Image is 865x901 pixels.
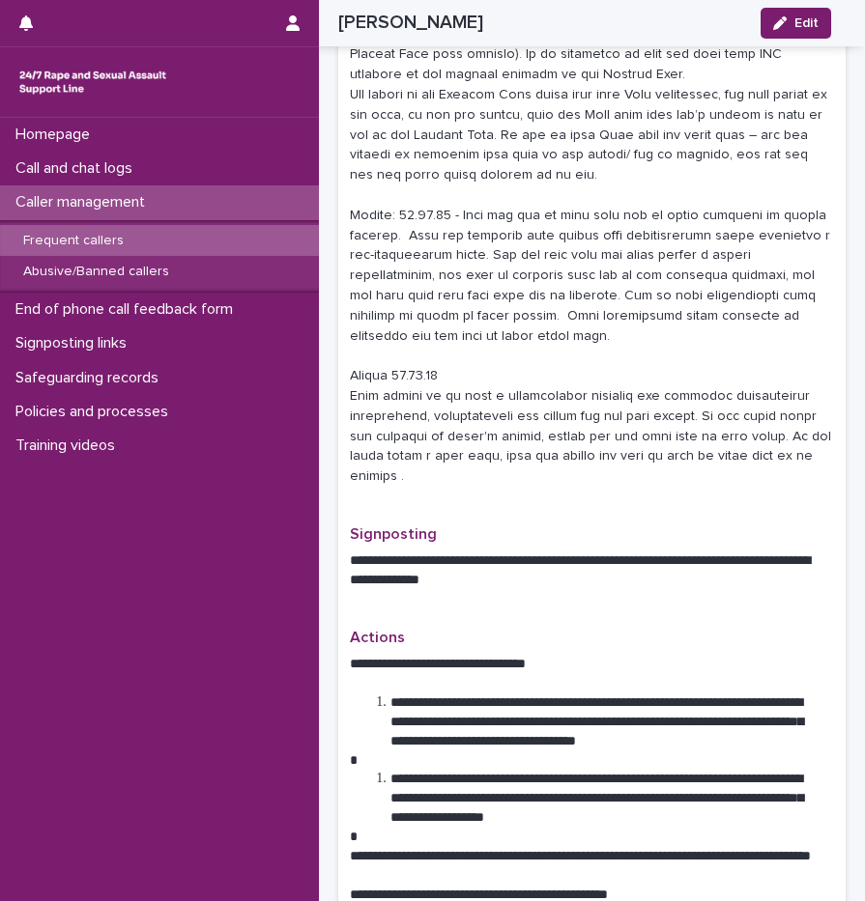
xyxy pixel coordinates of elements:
[350,526,437,542] span: Signposting
[338,12,483,34] h2: [PERSON_NAME]
[8,436,130,455] p: Training videos
[8,300,248,319] p: End of phone call feedback form
[761,8,831,39] button: Edit
[8,233,139,249] p: Frequent callers
[8,264,185,280] p: Abusive/Banned callers
[15,63,170,101] img: rhQMoQhaT3yELyF149Cw
[8,369,174,387] p: Safeguarding records
[8,193,160,211] p: Caller management
[8,334,142,352] p: Signposting links
[8,159,148,178] p: Call and chat logs
[350,630,405,645] span: Actions
[8,126,105,144] p: Homepage
[8,403,184,421] p: Policies and processes
[794,16,819,30] span: Edit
